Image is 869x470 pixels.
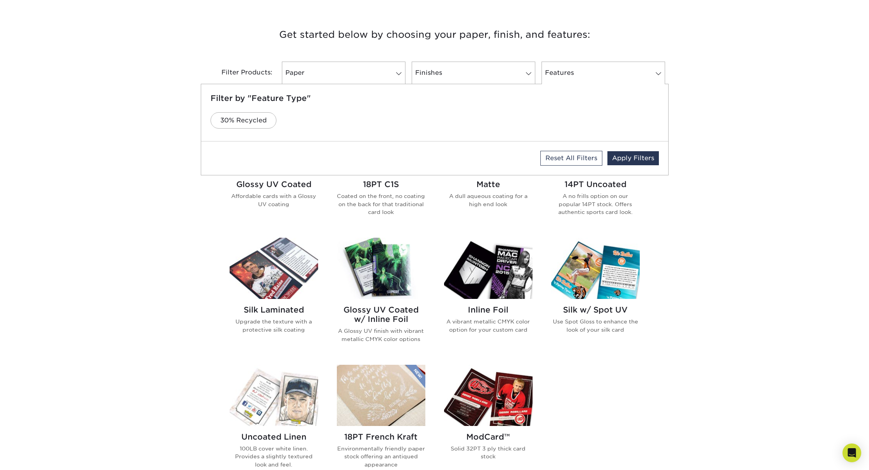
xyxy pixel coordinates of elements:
img: 18PT French Kraft Trading Cards [337,365,425,426]
p: Upgrade the texture with a protective silk coating [230,318,318,334]
p: A no frills option on our popular 14PT stock. Offers authentic sports card look. [551,192,640,216]
div: Filter Products: [201,62,279,84]
a: Apply Filters [607,151,659,165]
h2: 18PT C1S [337,180,425,189]
a: 30% Recycled [211,112,276,129]
img: Glossy UV Coated w/ Inline Foil Trading Cards [337,238,425,299]
p: Environmentally friendly paper stock offering an antiqued appearance [337,445,425,468]
a: Features [542,62,665,84]
img: Uncoated Linen Trading Cards [230,365,318,426]
h2: Matte [444,180,533,189]
img: ModCard™ Trading Cards [444,365,533,426]
h2: Silk w/ Spot UV [551,305,640,315]
h3: Get started below by choosing your paper, finish, and features: [207,17,663,52]
a: Finishes [412,62,535,84]
p: Coated on the front, no coating on the back for that traditional card look [337,192,425,216]
a: Silk Laminated Trading Cards Silk Laminated Upgrade the texture with a protective silk coating [230,238,318,355]
h2: ModCard™ [444,432,533,442]
p: Affordable cards with a Glossy UV coating [230,192,318,208]
img: Inline Foil Trading Cards [444,238,533,299]
a: Silk w/ Spot UV Trading Cards Silk w/ Spot UV Use Spot Gloss to enhance the look of your silk card [551,238,640,355]
p: Use Spot Gloss to enhance the look of your silk card [551,318,640,334]
h5: Filter by "Feature Type" [211,94,659,103]
h2: 18PT French Kraft [337,432,425,442]
p: A dull aqueous coating for a high end look [444,192,533,208]
a: Paper [282,62,405,84]
p: 100LB cover white linen. Provides a slightly textured look and feel. [230,445,318,468]
p: Solid 32PT 3 ply thick card stock [444,445,533,461]
h2: Inline Foil [444,305,533,315]
h2: Glossy UV Coated w/ Inline Foil [337,305,425,324]
a: Reset All Filters [540,151,602,166]
p: A vibrant metallic CMYK color option for your custom card [444,318,533,334]
img: Silk Laminated Trading Cards [230,238,318,299]
div: Open Intercom Messenger [842,443,861,462]
a: Inline Foil Trading Cards Inline Foil A vibrant metallic CMYK color option for your custom card [444,238,533,355]
h2: 14PT Uncoated [551,180,640,189]
img: Silk w/ Spot UV Trading Cards [551,238,640,299]
img: New Product [406,365,425,388]
h2: Uncoated Linen [230,432,318,442]
h2: Glossy UV Coated [230,180,318,189]
h2: Silk Laminated [230,305,318,315]
p: A Glossy UV finish with vibrant metallic CMYK color options [337,327,425,343]
a: Glossy UV Coated w/ Inline Foil Trading Cards Glossy UV Coated w/ Inline Foil A Glossy UV finish ... [337,238,425,355]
